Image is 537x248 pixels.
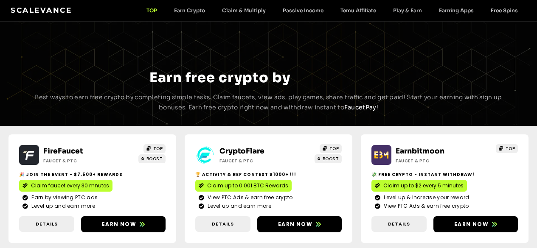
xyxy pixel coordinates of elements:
a: Details [19,216,74,232]
h2: Faucet & PTC [219,158,296,164]
a: Temu Affiliate [332,7,385,14]
a: Passive Income [274,7,332,14]
span: Details [388,220,410,228]
a: Claim up to $2 every 5 minutes [371,180,467,192]
span: Claim up to 0.001 BTC Rewards [207,182,288,189]
nav: Menu [138,7,526,14]
a: Earn Crypto [166,7,214,14]
a: Details [371,216,427,232]
span: BOOST [146,156,163,162]
a: BOOST [138,154,166,163]
a: TOP [320,144,342,153]
span: Earn now [278,220,312,228]
span: BOOST [323,156,339,162]
a: Earn now [257,216,342,232]
a: Claim & Multiply [214,7,274,14]
span: Level up & Increase your reward [382,194,469,201]
a: Play & Earn [385,7,430,14]
a: TOP [143,144,166,153]
h2: Faucet & PTC [43,158,120,164]
a: FaucetPay [344,103,377,111]
a: BOOST [315,154,342,163]
a: Claim faucet every 30 mnutes [19,180,112,192]
a: Free Spins [482,7,526,14]
span: View PTC Ads & earn free crypto [205,194,292,201]
a: Earnbitmoon [396,147,444,156]
span: Details [212,220,234,228]
span: Claim up to $2 every 5 minutes [383,182,464,189]
a: Scalevance [11,6,72,14]
span: Earn now [102,220,136,228]
a: Earn now [433,216,518,232]
span: Claim faucet every 30 mnutes [31,182,109,189]
span: TOP [153,145,163,152]
a: FireFaucet [43,147,83,156]
span: Level up and earn more [205,202,271,210]
span: Earn by viewing PTC ads [29,194,98,201]
span: Earn free crypto by [149,69,290,86]
h2: Faucet & PTC [396,158,472,164]
a: TOP [138,7,166,14]
a: Earn now [81,216,166,232]
span: Level up and earn more [29,202,95,210]
span: View PTC Ads & earn free crypto [382,202,469,210]
a: Claim up to 0.001 BTC Rewards [195,180,292,192]
a: Details [195,216,250,232]
h2: 🎉 Join the event - $7,500+ Rewards [19,171,166,178]
span: Earn now [454,220,489,228]
a: Earning Apps [430,7,482,14]
span: Details [36,220,58,228]
p: Best ways to earn free crypto by completing simple tasks. Claim faucets, view ads, play games, sh... [27,92,511,113]
a: CryptoFlare [219,147,264,156]
span: TOP [329,145,339,152]
a: TOP [496,144,518,153]
h2: 💸 Free crypto - Instant withdraw! [371,171,518,178]
h2: 🏆 Activity & ref contest $1000+ !!! [195,171,342,178]
span: TOP [506,145,515,152]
